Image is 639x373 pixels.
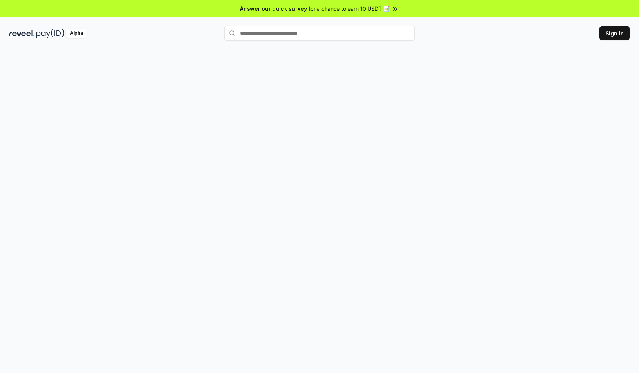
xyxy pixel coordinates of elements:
[36,29,64,38] img: pay_id
[240,5,307,13] span: Answer our quick survey
[66,29,87,38] div: Alpha
[599,26,630,40] button: Sign In
[9,29,35,38] img: reveel_dark
[308,5,390,13] span: for a chance to earn 10 USDT 📝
